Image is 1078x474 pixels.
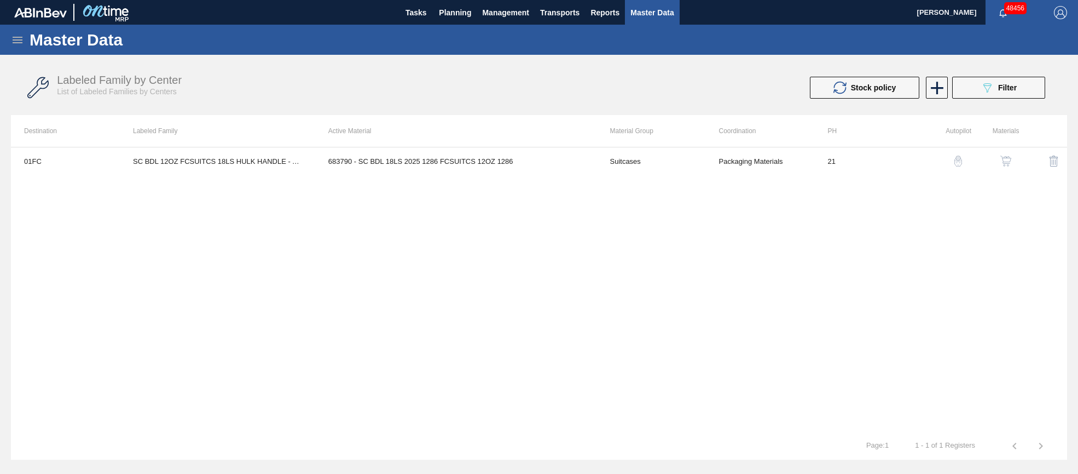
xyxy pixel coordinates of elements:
[998,83,1017,92] span: Filter
[57,87,177,96] span: List of Labeled Families by Centers
[57,74,182,86] span: Labeled Family by Center
[120,115,315,147] th: Labeled Family
[120,147,315,175] td: SC BDL 12OZ FCSUITCS 18LS HULK HANDLE - AQUEOUS COATING
[1004,2,1027,14] span: 48456
[315,115,597,147] th: Active Material
[977,148,1019,174] div: View Materials
[1041,148,1067,174] button: delete-icon
[971,115,1019,147] th: Materials
[706,147,815,175] td: Packaging Materials
[929,148,971,174] div: Autopilot Configuration
[993,148,1019,174] button: shopping-cart-icon
[14,8,67,18] img: TNhmsLtSVTkK8tSr43FrP2fwEKptu5GPRR3wAAAABJRU5ErkJggg==
[815,147,924,175] td: 21
[540,6,579,19] span: Transports
[590,6,619,19] span: Reports
[11,115,120,147] th: Destination
[945,148,971,174] button: auto-pilot-icon
[315,147,597,175] td: 683790 - SC BDL 18LS 2025 1286 FCSUITCS 12OZ 1286
[947,77,1051,99] div: Filter labeled family by center
[815,115,924,147] th: PH
[706,115,815,147] th: Coordination
[30,33,224,46] h1: Master Data
[11,147,120,175] td: 01FC
[482,6,529,19] span: Management
[851,83,896,92] span: Stock policy
[986,5,1021,20] button: Notifications
[952,77,1045,99] button: Filter
[925,77,947,99] div: New labeled family by center
[1054,6,1067,19] img: Logout
[630,6,674,19] span: Master Data
[810,77,919,99] button: Stock policy
[596,115,705,147] th: Material Group
[902,432,988,450] td: 1 - 1 of 1 Registers
[404,6,428,19] span: Tasks
[853,432,902,450] td: Page : 1
[810,77,925,99] div: Update stock policy
[1000,156,1011,167] img: shopping-cart-icon
[596,147,705,175] td: Suitcases
[1024,148,1067,174] div: Delete Labeled Family X Center
[1047,155,1060,168] img: delete-icon
[953,156,964,167] img: auto-pilot-icon
[439,6,471,19] span: Planning
[924,115,971,147] th: Autopilot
